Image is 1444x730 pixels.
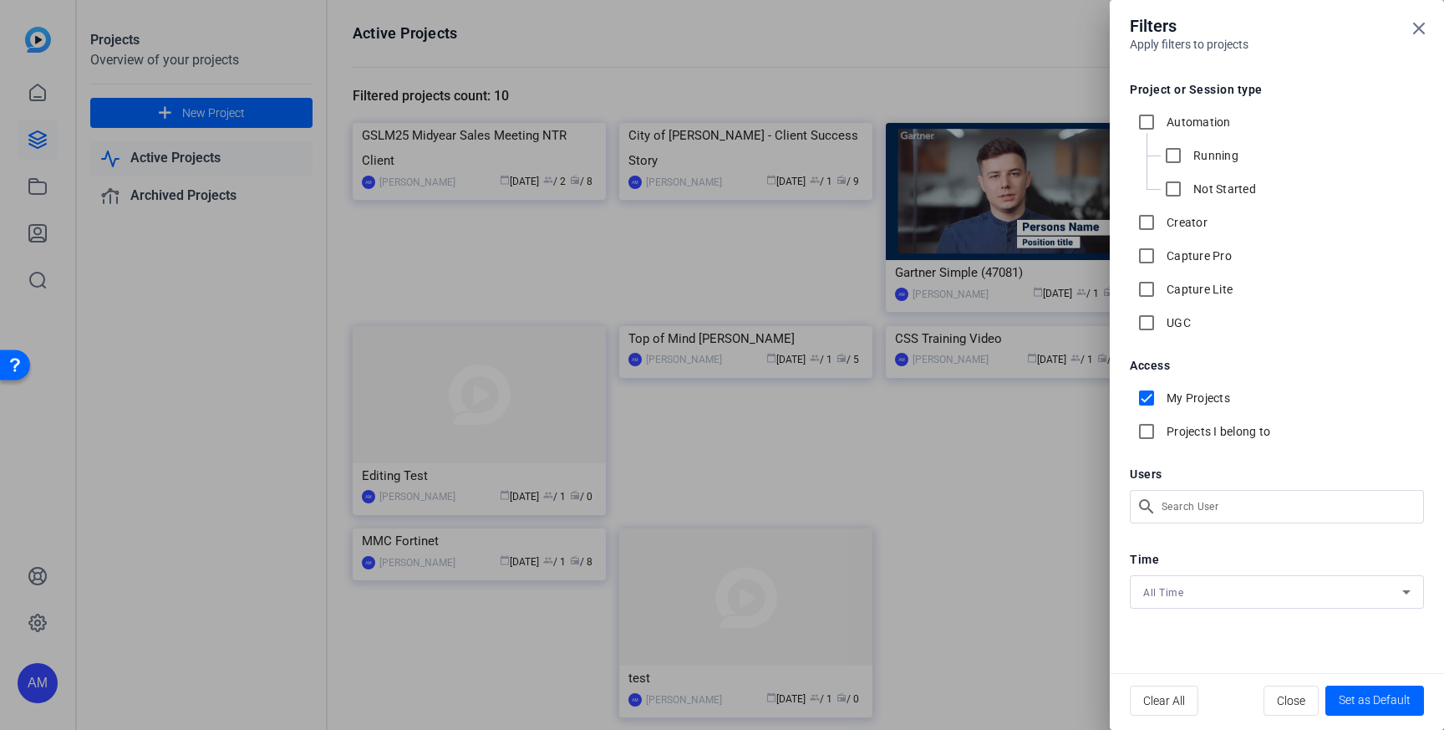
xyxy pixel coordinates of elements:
[1130,468,1424,480] h5: Users
[1163,390,1230,406] label: My Projects
[1325,686,1424,716] button: Set as Default
[1130,686,1198,716] button: Clear All
[1130,38,1424,50] h6: Apply filters to projects
[1163,114,1231,130] label: Automation
[1130,84,1424,95] h5: Project or Session type
[1143,587,1183,599] span: All Time
[1339,692,1411,709] span: Set as Default
[1130,554,1424,565] h5: Time
[1263,686,1319,716] button: Close
[1277,685,1305,717] span: Close
[1163,248,1232,264] label: Capture Pro
[1162,497,1411,517] input: Search User
[1130,360,1424,371] h5: Access
[1163,281,1233,298] label: Capture Lite
[1163,423,1270,440] label: Projects I belong to
[1130,490,1158,523] mat-icon: search
[1143,685,1185,717] span: Clear All
[1130,13,1424,38] h4: Filters
[1190,147,1238,164] label: Running
[1163,214,1208,231] label: Creator
[1190,181,1256,197] label: Not Started
[1163,314,1191,331] label: UGC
